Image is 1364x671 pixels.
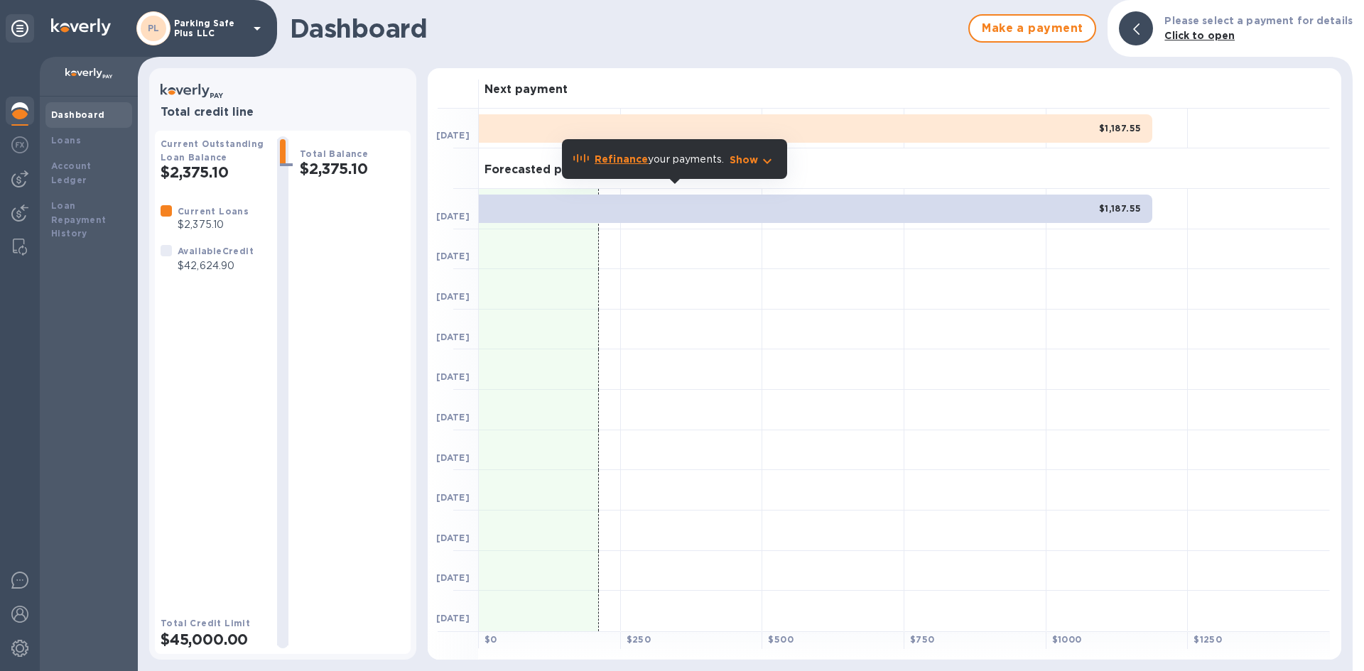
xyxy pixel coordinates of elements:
b: Dashboard [51,109,105,120]
b: $ 1000 [1052,634,1082,645]
p: Parking Safe Plus LLC [174,18,245,38]
span: Make a payment [981,20,1083,37]
p: $42,624.90 [178,258,254,273]
b: $ 250 [627,634,651,645]
b: [DATE] [436,572,470,583]
b: Total Credit Limit [161,618,250,628]
b: [DATE] [436,613,470,623]
b: Refinance [595,153,648,165]
b: [DATE] [436,291,470,302]
b: PL [148,23,160,33]
button: Show [730,153,776,167]
h2: $2,375.10 [161,163,266,181]
b: Total Balance [300,148,368,159]
h3: Forecasted payments [485,163,612,177]
b: [DATE] [436,533,470,543]
b: [DATE] [436,130,470,141]
img: Logo [51,18,111,36]
div: Unpin categories [6,14,34,43]
h1: Dashboard [290,13,961,43]
b: [DATE] [436,211,470,222]
b: $ 500 [768,634,794,645]
h3: Total credit line [161,106,405,119]
button: Make a payment [968,14,1096,43]
h2: $2,375.10 [300,160,405,178]
h2: $45,000.00 [161,631,266,648]
b: [DATE] [436,371,470,382]
img: Foreign exchange [11,136,28,153]
b: $1,187.55 [1099,123,1142,133]
p: Show [730,153,759,167]
h3: Next payment [485,83,568,97]
b: $ 0 [485,634,497,645]
b: Click to open [1164,30,1235,41]
b: $ 750 [910,634,935,645]
p: $2,375.10 [178,217,249,232]
b: [DATE] [436,332,470,342]
b: [DATE] [436,251,470,261]
b: $1,187.55 [1099,203,1142,214]
b: [DATE] [436,452,470,463]
b: [DATE] [436,412,470,422]
p: your payments. [595,152,724,167]
b: Available Credit [178,246,254,256]
b: [DATE] [436,492,470,503]
b: Account Ledger [51,160,92,185]
b: Current Outstanding Loan Balance [161,138,264,163]
b: $ 1250 [1193,634,1222,645]
b: Current Loans [178,206,249,217]
b: Loans [51,135,81,146]
b: Loan Repayment History [51,200,107,239]
b: Please select a payment for details [1164,15,1353,26]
